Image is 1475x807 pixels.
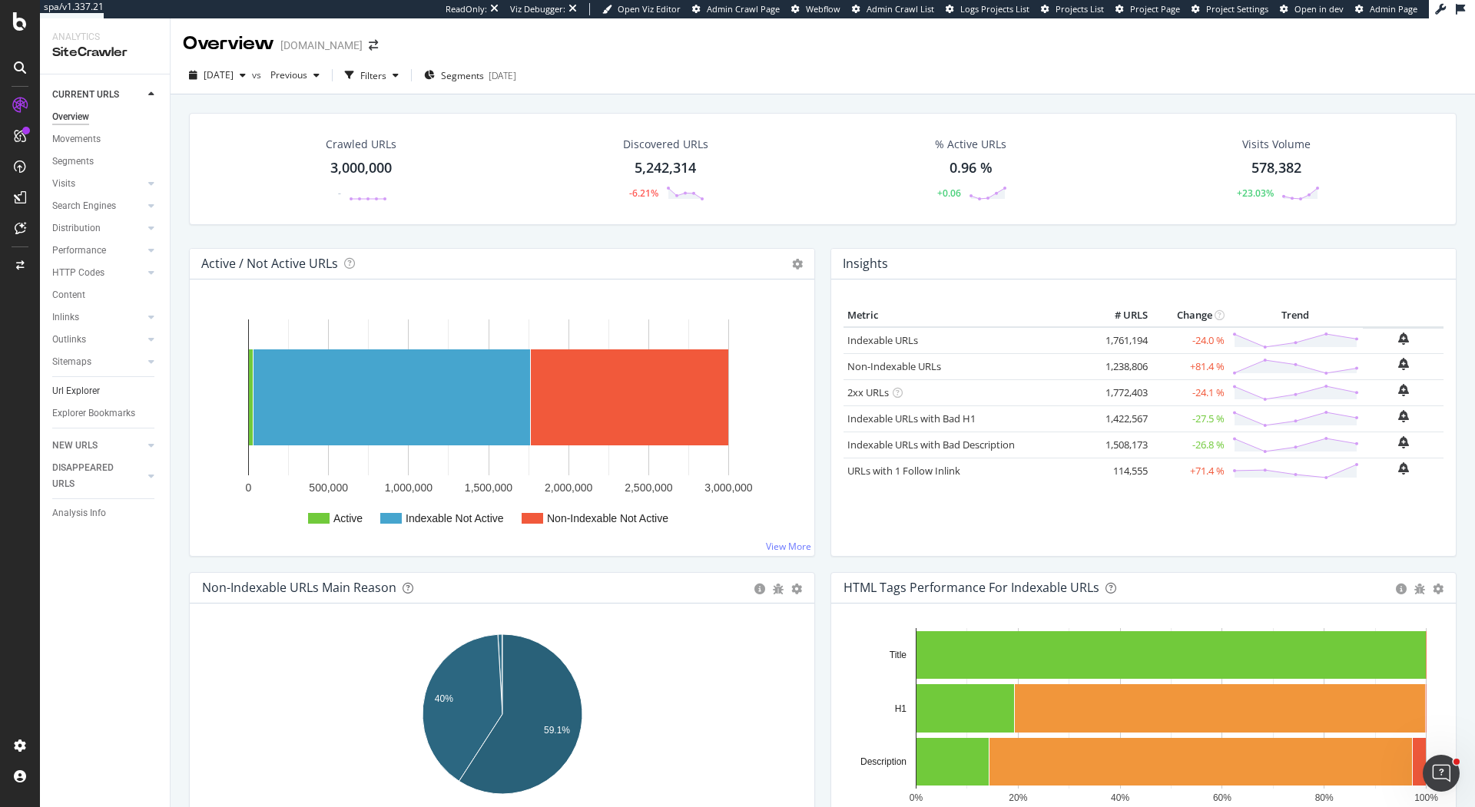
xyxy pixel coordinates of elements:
[545,481,592,494] text: 2,000,000
[52,265,144,281] a: HTTP Codes
[1398,462,1409,475] div: bell-plus
[960,3,1029,15] span: Logs Projects List
[385,481,433,494] text: 1,000,000
[1414,584,1425,594] div: bug
[202,628,803,806] svg: A chart.
[754,584,765,594] div: circle-info
[847,438,1015,451] a: Indexable URLs with Bad Description
[246,481,252,494] text: 0
[333,512,363,524] text: Active
[252,68,264,81] span: vs
[629,187,658,200] div: -6.21%
[52,243,106,259] div: Performance
[1111,792,1129,803] text: 40%
[52,87,144,103] a: CURRENT URLS
[895,703,907,714] text: H1
[339,63,405,88] button: Filters
[623,137,708,152] div: Discovered URLs
[890,650,907,660] text: Title
[860,756,907,767] text: Description
[847,359,941,373] a: Non-Indexable URLs
[52,220,101,236] div: Distribution
[602,3,681,15] a: Open Viz Editor
[1414,792,1438,803] text: 100%
[52,505,159,521] a: Analysis Info
[937,187,961,200] div: +0.06
[330,158,392,178] div: 3,000,000
[635,158,696,178] div: 5,242,314
[183,63,252,88] button: [DATE]
[1090,405,1152,432] td: 1,422,567
[202,580,396,595] div: Non-Indexable URLs Main Reason
[418,63,522,88] button: Segments[DATE]
[52,198,116,214] div: Search Engines
[510,3,565,15] div: Viz Debugger:
[844,628,1444,806] svg: A chart.
[1398,384,1409,396] div: bell-plus
[844,580,1099,595] div: HTML Tags Performance for Indexable URLs
[52,220,144,236] a: Distribution
[1294,3,1344,15] span: Open in dev
[52,438,144,454] a: NEW URLS
[950,158,993,178] div: 0.96 %
[1242,137,1311,152] div: Visits Volume
[1056,3,1104,15] span: Projects List
[52,131,159,147] a: Movements
[52,332,86,348] div: Outlinks
[1115,3,1180,15] a: Project Page
[264,63,326,88] button: Previous
[547,512,668,524] text: Non-Indexable Not Active
[52,176,144,192] a: Visits
[1152,379,1228,405] td: -24.1 %
[766,540,811,553] a: View More
[1251,158,1301,178] div: 578,382
[692,3,780,15] a: Admin Crawl Page
[847,412,976,425] a: Indexable URLs with Bad H1
[489,69,516,82] div: [DATE]
[326,137,396,152] div: Crawled URLs
[52,438,98,454] div: NEW URLS
[847,464,960,478] a: URLs with 1 Follow Inlink
[52,109,89,125] div: Overview
[1152,353,1228,379] td: +81.4 %
[1192,3,1268,15] a: Project Settings
[1280,3,1344,15] a: Open in dev
[852,3,934,15] a: Admin Crawl List
[1433,584,1444,594] div: gear
[1152,405,1228,432] td: -27.5 %
[847,333,918,347] a: Indexable URLs
[1130,3,1180,15] span: Project Page
[1041,3,1104,15] a: Projects List
[52,309,144,326] a: Inlinks
[264,68,307,81] span: Previous
[52,287,85,303] div: Content
[52,31,157,44] div: Analytics
[52,309,79,326] div: Inlinks
[52,332,144,348] a: Outlinks
[52,405,135,422] div: Explorer Bookmarks
[1398,358,1409,370] div: bell-plus
[183,31,274,57] div: Overview
[52,87,119,103] div: CURRENT URLS
[704,481,752,494] text: 3,000,000
[202,304,803,544] svg: A chart.
[844,304,1090,327] th: Metric
[792,259,803,270] i: Options
[1090,458,1152,484] td: 114,555
[1090,327,1152,354] td: 1,761,194
[204,68,234,81] span: 2025 Aug. 24th
[435,693,453,704] text: 40%
[360,69,386,82] div: Filters
[791,3,840,15] a: Webflow
[847,385,889,399] a: 2xx URLs
[1423,755,1460,792] iframe: Intercom live chat
[52,265,104,281] div: HTTP Codes
[52,287,159,303] a: Content
[946,3,1029,15] a: Logs Projects List
[52,405,159,422] a: Explorer Bookmarks
[52,154,94,170] div: Segments
[791,584,802,594] div: gear
[52,383,159,399] a: Url Explorer
[441,69,484,82] span: Segments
